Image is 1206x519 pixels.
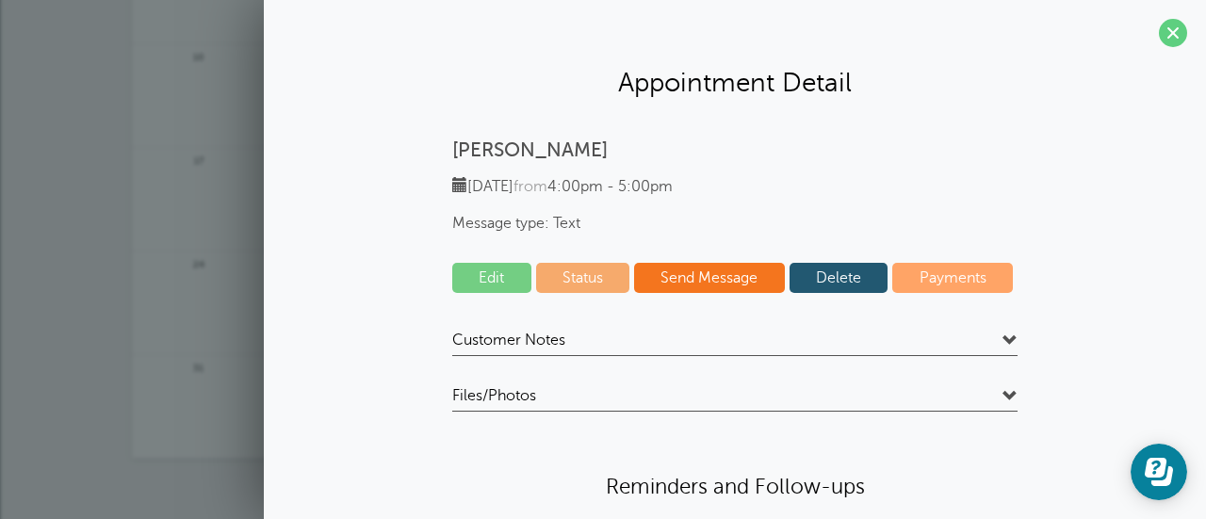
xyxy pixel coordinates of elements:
[790,263,888,293] a: Delete
[190,49,207,63] span: 10
[283,66,1187,99] h2: Appointment Detail
[452,138,1018,162] p: [PERSON_NAME]
[634,263,785,293] a: Send Message
[513,178,547,195] span: from
[892,263,1013,293] a: Payments
[452,178,673,195] span: [DATE] 4:00pm - 5:00pm
[452,215,1018,233] span: Message type: Text
[190,360,207,374] span: 31
[452,386,536,405] span: Files/Photos
[452,473,1018,500] h4: Reminders and Follow-ups
[1131,444,1187,500] iframe: Resource center
[190,256,207,270] span: 24
[452,263,531,293] a: Edit
[132,487,1074,509] p: Want a ?
[452,331,565,349] span: Customer Notes
[190,153,207,167] span: 17
[536,263,630,293] a: Status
